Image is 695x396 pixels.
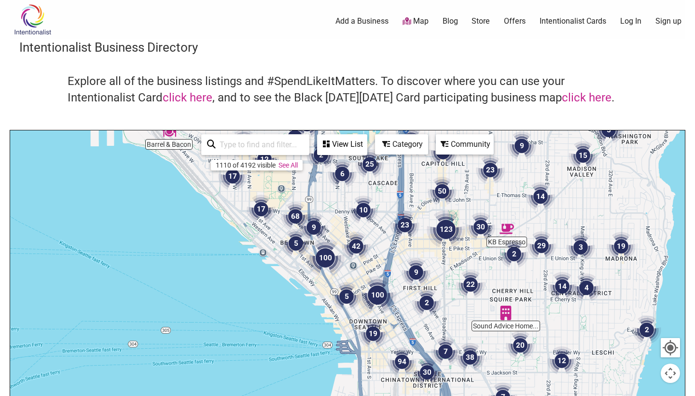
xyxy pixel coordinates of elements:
button: Map camera controls [661,364,680,383]
div: Barrel & Bacon [162,124,176,139]
div: 29 [527,231,556,260]
a: Log In [620,16,641,27]
div: 100 [358,276,397,314]
h4: Explore all of the business listings and #SpendLikeItMatters. To discover where you can use your ... [68,73,627,106]
div: Filter by Community [436,134,494,155]
div: 17 [218,162,247,191]
div: 50 [428,177,457,206]
div: 23 [476,156,505,184]
button: Your Location [661,338,680,357]
input: Type to find and filter... [216,135,304,154]
div: See a list of the visible businesses [317,134,367,155]
div: 30 [413,358,442,387]
a: Map [403,16,429,27]
div: Type to search and filter [201,134,309,155]
div: 4 [572,273,601,302]
div: Category [376,135,427,154]
div: Filter by category [375,134,428,155]
h3: Intentionalist Business Directory [19,39,676,56]
a: Intentionalist Cards [540,16,606,27]
div: 9 [507,131,536,160]
div: 3 [566,233,595,262]
div: View List [318,135,366,154]
div: 100 [306,239,345,277]
div: 23 [390,211,419,240]
div: 2 [500,240,528,269]
div: 9 [402,258,431,287]
div: 38 [456,343,485,372]
img: Intentionalist [10,4,56,35]
div: 20 [506,331,535,360]
div: 19 [607,232,636,261]
div: 9 [299,213,328,242]
div: 10 [349,196,378,225]
div: 68 [281,202,310,231]
div: 6 [328,159,357,188]
div: 17 [247,195,276,224]
a: Sign up [655,16,681,27]
a: Add a Business [335,16,389,27]
div: 2 [632,315,661,344]
div: 12 [250,145,279,174]
a: click here [163,91,212,104]
div: 42 [342,232,371,261]
a: See All [278,161,298,169]
a: click here [562,91,612,104]
div: 25 [355,150,384,179]
div: 5 [332,282,361,311]
a: Store [472,16,490,27]
div: 94 [388,347,417,376]
div: 18 [429,138,458,167]
div: 22 [456,270,485,299]
div: 7 [431,337,460,366]
div: 12 [547,346,576,375]
div: 123 [427,210,465,249]
div: KB Espresso [500,222,514,236]
div: 14 [526,182,555,211]
div: 5 [281,229,310,258]
div: 15 [569,141,598,170]
div: Sound Advice Home Inspection [499,306,513,320]
div: 2 [412,288,441,317]
a: Blog [443,16,458,27]
div: Community [437,135,493,154]
div: 14 [548,272,577,301]
div: 30 [466,212,495,241]
div: 1110 of 4192 visible [216,161,276,169]
a: Offers [504,16,526,27]
div: 19 [359,319,388,348]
